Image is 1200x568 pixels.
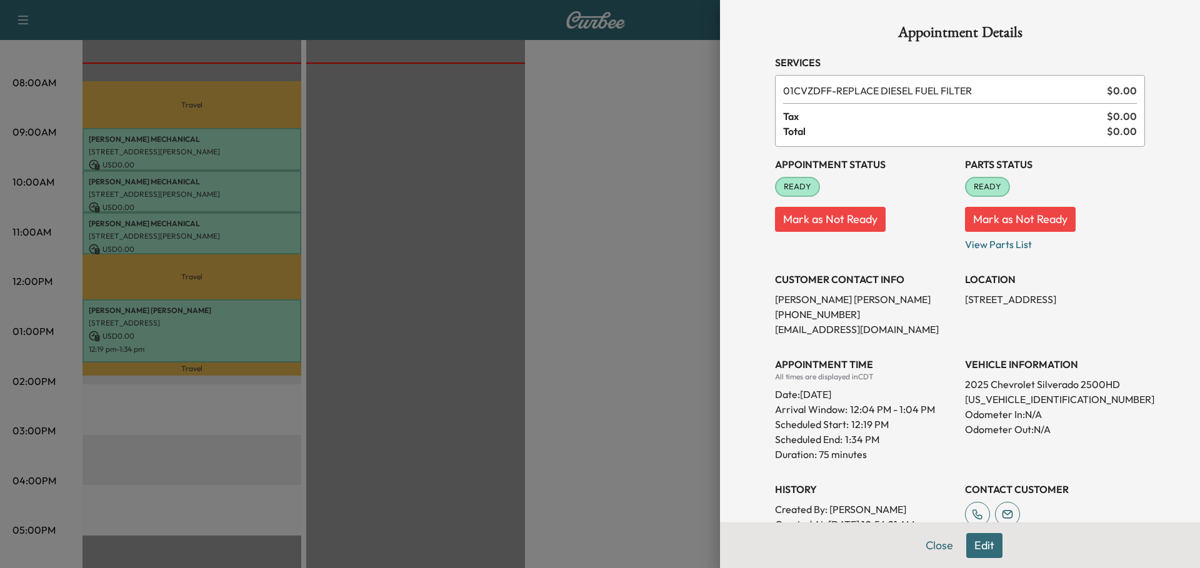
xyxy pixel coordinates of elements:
p: Created At : [DATE] 10:56:21 AM [775,517,955,532]
p: Duration: 75 minutes [775,447,955,462]
p: Odometer Out: N/A [965,422,1145,437]
p: Created By : [PERSON_NAME] [775,502,955,517]
h3: Services [775,55,1145,70]
p: Arrival Window: [775,402,955,417]
button: Mark as Not Ready [965,207,1076,232]
p: View Parts List [965,232,1145,252]
h3: Parts Status [965,157,1145,172]
h3: LOCATION [965,272,1145,287]
span: 12:04 PM - 1:04 PM [850,402,935,417]
h3: History [775,482,955,497]
span: READY [776,181,819,193]
p: 1:34 PM [845,432,879,447]
button: Mark as Not Ready [775,207,886,232]
span: $ 0.00 [1107,109,1137,124]
p: 12:19 PM [851,417,889,432]
p: [PERSON_NAME] [PERSON_NAME] [775,292,955,307]
h3: VEHICLE INFORMATION [965,357,1145,372]
p: [PHONE_NUMBER] [775,307,955,322]
h3: Appointment Status [775,157,955,172]
span: Total [783,124,1107,139]
div: All times are displayed in CDT [775,372,955,382]
h1: Appointment Details [775,25,1145,45]
p: [US_VEHICLE_IDENTIFICATION_NUMBER] [965,392,1145,407]
button: Close [917,533,961,558]
span: $ 0.00 [1107,124,1137,139]
span: $ 0.00 [1107,83,1137,98]
p: [STREET_ADDRESS] [965,292,1145,307]
span: Tax [783,109,1107,124]
h3: APPOINTMENT TIME [775,357,955,372]
p: Odometer In: N/A [965,407,1145,422]
div: Date: [DATE] [775,382,955,402]
h3: CONTACT CUSTOMER [965,482,1145,497]
p: Scheduled End: [775,432,842,447]
span: READY [966,181,1009,193]
p: 2025 Chevrolet Silverado 2500HD [965,377,1145,392]
h3: CUSTOMER CONTACT INFO [775,272,955,287]
p: Scheduled Start: [775,417,849,432]
p: [EMAIL_ADDRESS][DOMAIN_NAME] [775,322,955,337]
button: Edit [966,533,1002,558]
span: REPLACE DIESEL FUEL FILTER [783,83,1102,98]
